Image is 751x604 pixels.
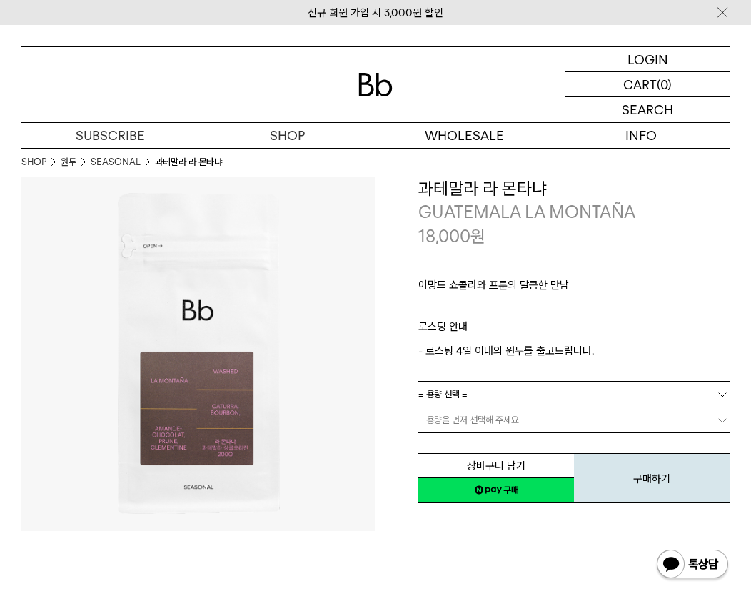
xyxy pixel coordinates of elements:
[91,155,141,169] a: SEASONAL
[418,301,730,318] p: ㅤ
[622,97,673,122] p: SEARCH
[418,200,730,224] p: GUATEMALA LA MONTAÑA
[418,342,730,360] p: - 로스팅 4일 이내의 원두를 출고드립니다.
[418,382,468,407] span: = 용량 선택 =
[623,72,657,96] p: CART
[358,73,393,96] img: 로고
[418,318,730,342] p: 로스팅 안내
[470,226,485,247] span: 원
[655,548,730,583] img: 카카오톡 채널 1:1 채팅 버튼
[61,155,76,169] a: 원두
[308,6,443,19] a: 신규 회원 가입 시 3,000원 할인
[574,453,730,503] button: 구매하기
[21,123,198,148] a: SUBSCRIBE
[155,155,222,169] li: 과테말라 라 몬타냐
[418,453,574,478] button: 장바구니 담기
[418,177,730,201] h3: 과테말라 라 몬타냐
[627,47,668,71] p: LOGIN
[657,72,672,96] p: (0)
[418,224,485,249] p: 18,000
[565,47,730,72] a: LOGIN
[565,72,730,97] a: CART (0)
[21,155,46,169] a: SHOP
[418,407,527,432] span: = 용량을 먼저 선택해 주세요 =
[375,123,553,148] p: WHOLESALE
[418,277,730,301] p: 아망드 쇼콜라와 프룬의 달콤한 만남
[21,177,375,531] img: 과테말라 라 몬타냐
[553,123,730,148] p: INFO
[418,477,574,503] a: 새창
[198,123,375,148] a: SHOP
